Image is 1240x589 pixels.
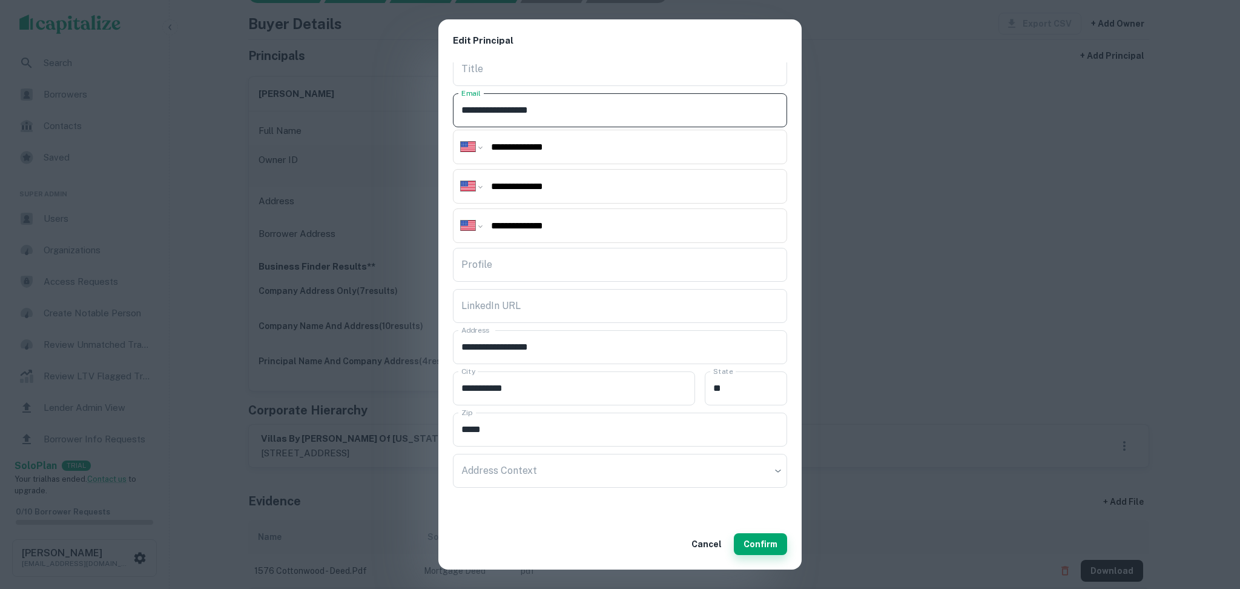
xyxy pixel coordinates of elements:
label: Address [461,325,489,335]
label: State [713,366,733,376]
button: Confirm [734,533,787,555]
label: City [461,366,475,376]
h2: Edit Principal [438,19,802,62]
button: Cancel [687,533,727,555]
label: Zip [461,407,472,418]
iframe: Chat Widget [1179,492,1240,550]
div: ​ [453,454,787,488]
label: Email [461,88,481,98]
